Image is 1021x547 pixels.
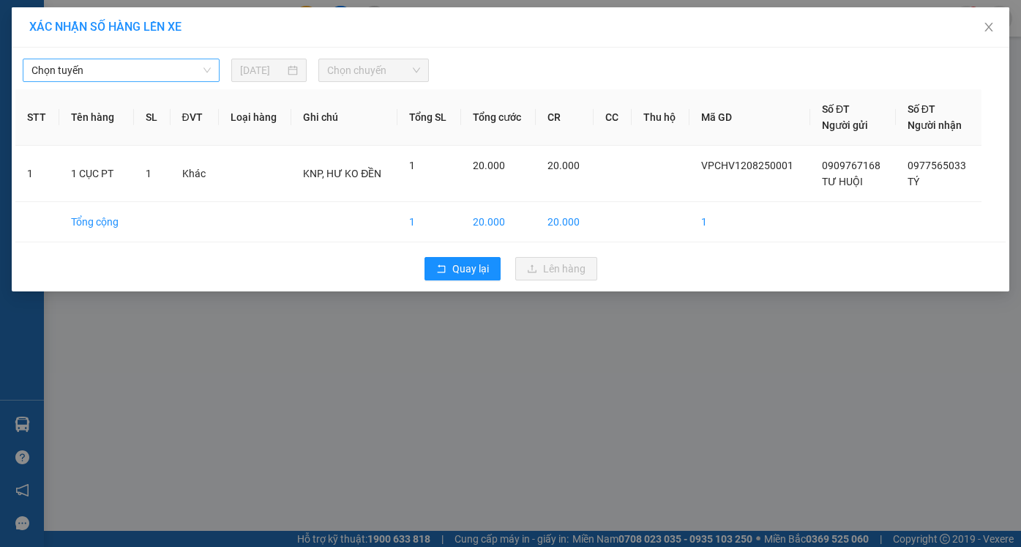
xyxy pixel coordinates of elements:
[171,89,220,146] th: ĐVT
[822,119,868,131] span: Người gửi
[689,202,810,242] td: 1
[822,103,850,115] span: Số ĐT
[15,89,59,146] th: STT
[219,89,291,146] th: Loại hàng
[594,89,632,146] th: CC
[73,93,161,104] span: VPCHV1208250001
[536,202,594,242] td: 20.000
[425,257,501,280] button: rollbackQuay lại
[15,146,59,202] td: 1
[116,65,179,74] span: Hotline: 19001152
[536,89,594,146] th: CR
[461,202,536,242] td: 20.000
[452,261,489,277] span: Quay lại
[908,160,966,171] span: 0977565033
[461,89,536,146] th: Tổng cước
[968,7,1009,48] button: Close
[59,146,133,202] td: 1 CỤC PT
[5,9,70,73] img: logo
[116,44,201,62] span: 01 Võ Văn Truyện, KP.1, Phường 2
[701,160,793,171] span: VPCHV1208250001
[116,23,197,42] span: Bến xe [GEOGRAPHIC_DATA]
[59,89,133,146] th: Tên hàng
[40,79,179,91] span: -----------------------------------------
[240,62,285,78] input: 12/08/2025
[473,160,505,171] span: 20.000
[303,168,381,179] span: KNP, HƯ KO ĐỀN
[146,168,152,179] span: 1
[397,89,461,146] th: Tổng SL
[31,59,211,81] span: Chọn tuyến
[547,160,580,171] span: 20.000
[397,202,461,242] td: 1
[116,8,201,21] strong: ĐỒNG PHƯỚC
[908,119,962,131] span: Người nhận
[29,20,182,34] span: XÁC NHẬN SỐ HÀNG LÊN XE
[4,94,161,103] span: [PERSON_NAME]:
[822,176,863,187] span: TƯ HUỘI
[327,59,419,81] span: Chọn chuyến
[515,257,597,280] button: uploadLên hàng
[983,21,995,33] span: close
[32,106,89,115] span: 03:16:32 [DATE]
[171,146,220,202] td: Khác
[4,106,89,115] span: In ngày:
[134,89,171,146] th: SL
[908,103,935,115] span: Số ĐT
[908,176,919,187] span: TÝ
[291,89,397,146] th: Ghi chú
[436,264,446,275] span: rollback
[689,89,810,146] th: Mã GD
[409,160,415,171] span: 1
[632,89,689,146] th: Thu hộ
[822,160,880,171] span: 0909767168
[59,202,133,242] td: Tổng cộng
